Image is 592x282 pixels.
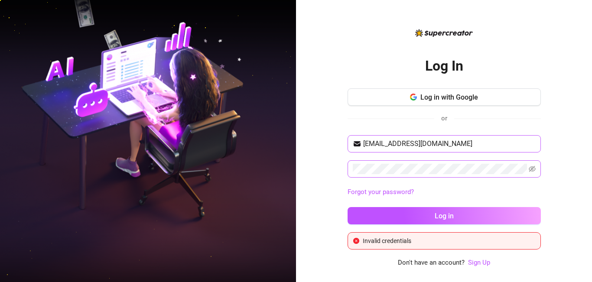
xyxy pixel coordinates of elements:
input: Your email [363,139,536,149]
img: logo-BBDzfeDw.svg [415,29,473,37]
a: Sign Up [468,259,490,266]
a: Forgot your password? [348,188,414,196]
span: Don't have an account? [398,258,465,268]
span: Log in [435,212,454,220]
button: Log in [348,207,541,224]
span: eye-invisible [529,165,536,172]
span: Log in with Google [420,93,478,101]
a: Forgot your password? [348,187,541,198]
div: Invalid credentials [363,236,535,246]
button: Log in with Google [348,88,541,106]
span: or [441,114,447,122]
a: Sign Up [468,258,490,268]
span: close-circle [353,238,359,244]
h2: Log In [425,57,463,75]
